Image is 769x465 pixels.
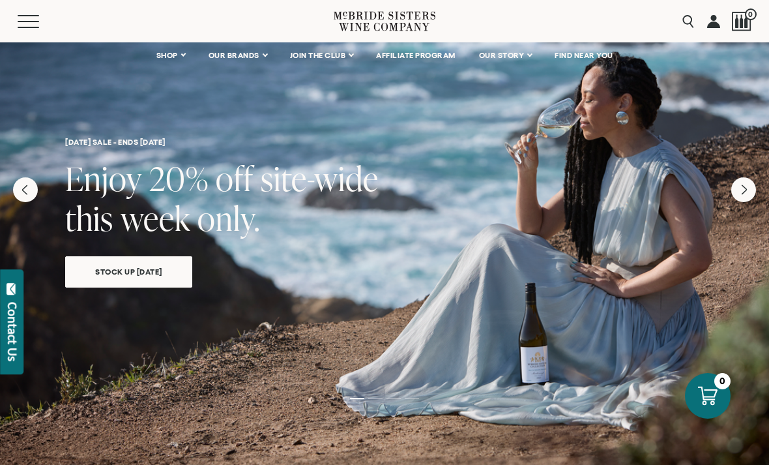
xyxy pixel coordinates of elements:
[209,51,259,60] span: OUR BRANDS
[65,138,704,146] h6: [DATE] SALE - ENDS [DATE]
[282,42,362,68] a: JOIN THE CLUB
[18,15,65,28] button: Mobile Menu Trigger
[731,177,756,202] button: Next
[13,177,38,202] button: Previous
[745,8,757,20] span: 0
[200,42,275,68] a: OUR BRANDS
[65,156,142,201] span: Enjoy
[72,264,185,279] span: Stock Up [DATE]
[471,42,540,68] a: OUR STORY
[65,256,192,288] a: Stock Up [DATE]
[65,196,113,241] span: this
[546,42,622,68] a: FIND NEAR YOU
[216,156,254,201] span: off
[368,398,383,399] li: Page dot 2
[368,42,464,68] a: AFFILIATE PROGRAM
[376,51,456,60] span: AFFILIATE PROGRAM
[121,196,190,241] span: week
[386,398,401,399] li: Page dot 3
[405,398,419,399] li: Page dot 4
[197,196,260,241] span: only.
[156,51,179,60] span: SHOP
[6,302,19,361] div: Contact Us
[290,51,346,60] span: JOIN THE CLUB
[479,51,525,60] span: OUR STORY
[261,156,379,201] span: site-wide
[350,398,364,399] li: Page dot 1
[714,373,731,389] div: 0
[148,42,194,68] a: SHOP
[555,51,613,60] span: FIND NEAR YOU
[149,156,209,201] span: 20%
